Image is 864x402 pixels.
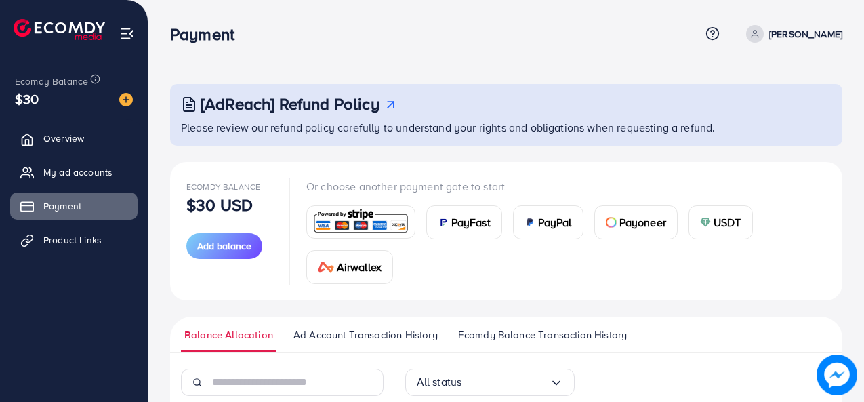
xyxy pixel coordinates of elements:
a: cardUSDT [688,205,753,239]
h3: [AdReach] Refund Policy [201,94,379,114]
img: card [311,207,411,237]
span: Airwallex [337,259,382,275]
a: [PERSON_NAME] [741,25,842,43]
span: Overview [43,132,84,145]
span: Payment [43,199,81,213]
span: USDT [714,214,741,230]
span: Ecomdy Balance [186,181,260,193]
span: Ecomdy Balance [15,75,88,88]
img: card [606,217,617,228]
span: Ad Account Transaction History [293,327,438,342]
p: Please review our refund policy carefully to understand your rights and obligations when requesti... [181,119,834,136]
p: Or choose another payment gate to start [306,178,826,195]
p: $30 USD [186,197,253,213]
a: cardPayFast [426,205,502,239]
p: [PERSON_NAME] [769,26,842,42]
a: Overview [10,125,138,152]
img: image [817,355,857,395]
img: image [119,93,133,106]
img: card [524,217,535,228]
a: card [306,205,415,239]
button: Add balance [186,233,262,259]
a: cardPayPal [513,205,583,239]
a: cardAirwallex [306,250,393,284]
span: $30 [15,89,39,108]
img: card [318,262,334,273]
a: Product Links [10,226,138,254]
span: Product Links [43,233,102,247]
span: Add balance [197,239,251,253]
img: card [700,217,711,228]
span: My ad accounts [43,165,112,179]
span: PayFast [451,214,491,230]
span: Payoneer [619,214,666,230]
span: Ecomdy Balance Transaction History [458,327,627,342]
img: menu [119,26,135,41]
span: PayPal [538,214,572,230]
span: Balance Allocation [184,327,273,342]
a: Payment [10,193,138,220]
div: Search for option [405,369,575,396]
a: My ad accounts [10,159,138,186]
input: Search for option [461,371,549,393]
a: cardPayoneer [594,205,678,239]
span: All status [417,371,462,393]
h3: Payment [170,24,245,44]
img: card [438,217,449,228]
img: logo [14,19,105,40]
